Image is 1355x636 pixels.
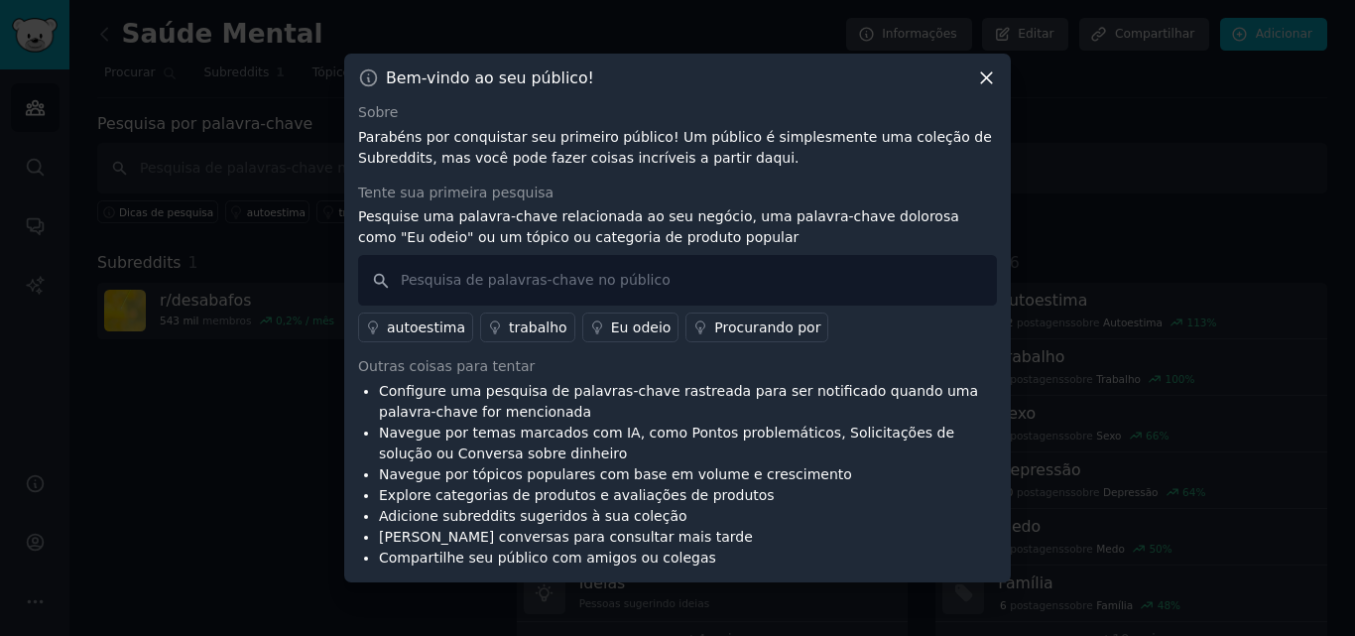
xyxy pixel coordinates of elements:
[379,487,775,503] font: Explore categorias de produtos e avaliações de produtos
[358,185,554,200] font: Tente sua primeira pesquisa
[358,313,473,342] a: autoestima
[480,313,575,342] a: trabalho
[358,358,535,374] font: Outras coisas para tentar
[509,319,567,335] font: trabalho
[379,425,954,461] font: Navegue por temas marcados com IA, como Pontos problemáticos, Solicitações de solução ou Conversa...
[358,129,992,166] font: Parabéns por conquistar seu primeiro público! Um público é simplesmente uma coleção de Subreddits...
[379,466,852,482] font: Navegue por tópicos populares com base em volume e crescimento
[379,529,753,545] font: [PERSON_NAME] conversas para consultar mais tarde
[714,319,820,335] font: Procurando por
[379,550,716,566] font: Compartilhe seu público com amigos ou colegas
[358,255,997,306] input: Pesquisa de palavras-chave no público
[358,104,398,120] font: Sobre
[387,319,465,335] font: autoestima
[611,319,672,335] font: Eu odeio
[582,313,679,342] a: Eu odeio
[358,208,959,245] font: Pesquise uma palavra-chave relacionada ao seu negócio, uma palavra-chave dolorosa como "Eu odeio"...
[386,68,594,87] font: Bem-vindo ao seu público!
[379,508,687,524] font: Adicione subreddits sugeridos à sua coleção
[379,383,978,420] font: Configure uma pesquisa de palavras-chave rastreada para ser notificado quando uma palavra-chave f...
[685,313,828,342] a: Procurando por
